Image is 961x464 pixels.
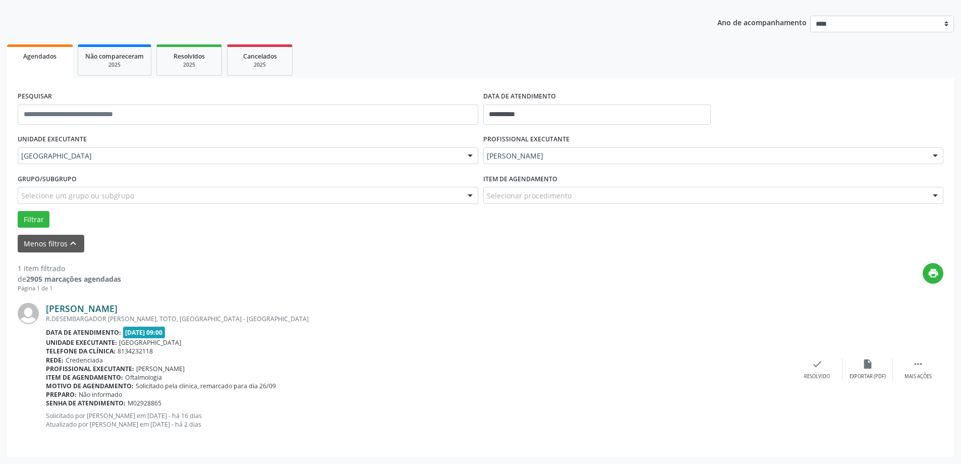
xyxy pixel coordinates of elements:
[487,190,572,201] span: Selecionar procedimento
[85,52,144,61] span: Não compareceram
[913,358,924,370] i: 
[46,382,134,390] b: Motivo de agendamento:
[18,89,52,105] label: PESQUISAR
[46,303,118,314] a: [PERSON_NAME]
[46,338,117,347] b: Unidade executante:
[46,365,134,373] b: Profissional executante:
[46,399,126,407] b: Senha de atendimento:
[174,52,205,61] span: Resolvidos
[923,263,943,284] button: print
[46,315,792,323] div: R.DESEMBARGADOR [PERSON_NAME], TOTO, [GEOGRAPHIC_DATA] - [GEOGRAPHIC_DATA]
[487,151,923,161] span: [PERSON_NAME]
[123,327,165,338] span: [DATE] 09:00
[46,411,792,429] p: Solicitado por [PERSON_NAME] em [DATE] - há 16 dias Atualizado por [PERSON_NAME] em [DATE] - há 2...
[46,328,121,337] b: Data de atendimento:
[66,356,103,365] span: Credenciada
[18,211,49,228] button: Filtrar
[18,274,121,284] div: de
[136,382,276,390] span: Solicitado pela clinica, remarcado para dia 26/09
[483,132,570,147] label: PROFISSIONAL EXECUTANTE
[905,373,932,380] div: Mais ações
[79,390,122,399] span: Não informado
[118,347,153,355] span: 8134232118
[18,303,39,324] img: img
[235,61,285,69] div: 2025
[125,373,162,382] span: Oftalmologia
[18,171,77,187] label: Grupo/Subgrupo
[850,373,886,380] div: Exportar (PDF)
[483,171,557,187] label: Item de agendamento
[46,356,64,365] b: Rede:
[26,274,121,284] strong: 2905 marcações agendadas
[483,89,556,105] label: DATA DE ATENDIMENTO
[85,61,144,69] div: 2025
[46,390,77,399] b: Preparo:
[119,338,181,347] span: [GEOGRAPHIC_DATA]
[18,132,87,147] label: UNIDADE EXECUTANTE
[128,399,161,407] span: M02928865
[18,263,121,274] div: 1 item filtrado
[928,268,939,279] i: print
[46,373,123,382] b: Item de agendamento:
[136,365,185,373] span: [PERSON_NAME]
[804,373,830,380] div: Resolvido
[46,347,116,355] b: Telefone da clínica:
[862,358,873,370] i: insert_drive_file
[18,235,84,252] button: Menos filtroskeyboard_arrow_up
[18,284,121,293] div: Página 1 de 1
[68,238,79,249] i: keyboard_arrow_up
[23,52,56,61] span: Agendados
[21,151,458,161] span: [GEOGRAPHIC_DATA]
[21,190,134,201] span: Selecione um grupo ou subgrupo
[243,52,277,61] span: Cancelados
[812,358,823,370] i: check
[164,61,214,69] div: 2025
[717,16,807,28] p: Ano de acompanhamento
